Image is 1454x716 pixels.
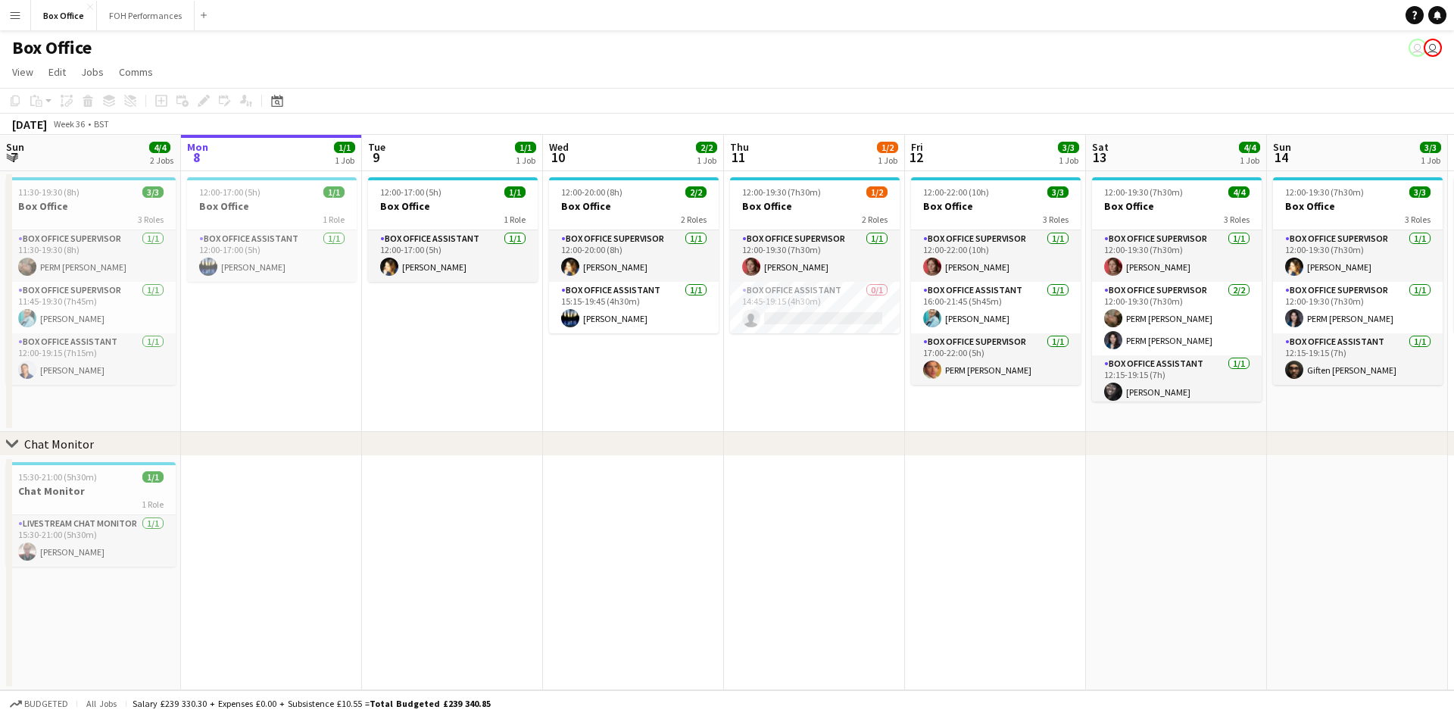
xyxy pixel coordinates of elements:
app-card-role: Box Office Supervisor1/117:00-22:00 (5h)PERM [PERSON_NAME] [911,333,1081,385]
span: 3 Roles [138,214,164,225]
span: Jobs [81,65,104,79]
span: 3/3 [1420,142,1441,153]
span: 8 [185,149,208,166]
app-job-card: 12:00-22:00 (10h)3/3Box Office3 RolesBox Office Supervisor1/112:00-22:00 (10h)[PERSON_NAME]Box Of... [911,177,1081,385]
app-card-role: Box Office Supervisor1/112:00-19:30 (7h30m)[PERSON_NAME] [1273,230,1443,282]
button: FOH Performances [97,1,195,30]
span: 12:00-20:00 (8h) [561,186,622,198]
h3: Box Office [730,199,900,213]
span: 1/1 [504,186,526,198]
h3: Chat Monitor [6,484,176,498]
app-job-card: 12:00-17:00 (5h)1/1Box Office1 RoleBox Office Assistant1/112:00-17:00 (5h)[PERSON_NAME] [187,177,357,282]
app-card-role: Box Office Assistant1/112:00-19:15 (7h15m)[PERSON_NAME] [6,333,176,385]
span: Edit [48,65,66,79]
app-card-role: Box Office Supervisor1/112:00-19:30 (7h30m)[PERSON_NAME] [730,230,900,282]
span: 3/3 [1047,186,1069,198]
h3: Box Office [1273,199,1443,213]
span: 11:30-19:30 (8h) [18,186,80,198]
span: 1/2 [866,186,888,198]
h3: Box Office [368,199,538,213]
button: Box Office [31,1,97,30]
span: 12:00-22:00 (10h) [923,186,989,198]
span: 4/4 [149,142,170,153]
span: Fri [911,140,923,154]
span: 13 [1090,149,1109,166]
h3: Box Office [1092,199,1262,213]
span: Wed [549,140,569,154]
app-card-role: Box Office Supervisor1/112:00-20:00 (8h)[PERSON_NAME] [549,230,719,282]
span: 1/1 [334,142,355,153]
app-card-role: Box Office Assistant1/112:00-17:00 (5h)[PERSON_NAME] [187,230,357,282]
app-card-role: Box Office Supervisor1/111:45-19:30 (7h45m)[PERSON_NAME] [6,282,176,333]
span: 3 Roles [1405,214,1431,225]
span: 1 Role [142,499,164,510]
span: 2 Roles [681,214,707,225]
h3: Box Office [911,199,1081,213]
span: 1 Role [504,214,526,225]
span: 2 Roles [862,214,888,225]
span: 12:00-17:00 (5h) [199,186,261,198]
span: 1/1 [515,142,536,153]
app-card-role: Box Office Supervisor1/111:30-19:30 (8h)PERM [PERSON_NAME] [6,230,176,282]
app-card-role: Box Office Assistant1/112:15-19:15 (7h)[PERSON_NAME] [1092,355,1262,407]
span: 15:30-21:00 (5h30m) [18,471,97,483]
app-card-role: Box Office Supervisor1/112:00-22:00 (10h)[PERSON_NAME] [911,230,1081,282]
app-card-role: Box Office Assistant1/115:15-19:45 (4h30m)[PERSON_NAME] [549,282,719,333]
span: Tue [368,140,385,154]
span: 3/3 [1409,186,1431,198]
span: Sun [1273,140,1291,154]
span: 10 [547,149,569,166]
app-job-card: 12:00-19:30 (7h30m)1/2Box Office2 RolesBox Office Supervisor1/112:00-19:30 (7h30m)[PERSON_NAME]Bo... [730,177,900,333]
a: Comms [113,62,159,82]
span: 14 [1271,149,1291,166]
span: 3 Roles [1043,214,1069,225]
span: 4/4 [1239,142,1260,153]
div: BST [94,118,109,130]
div: 1 Job [516,155,535,166]
span: Mon [187,140,208,154]
app-card-role: Box Office Assistant1/112:15-19:15 (7h)Giften [PERSON_NAME] [1273,333,1443,385]
span: 12 [909,149,923,166]
span: 11 [728,149,749,166]
div: 2 Jobs [150,155,173,166]
app-card-role: Box Office Supervisor2/212:00-19:30 (7h30m)PERM [PERSON_NAME]PERM [PERSON_NAME] [1092,282,1262,355]
a: Jobs [75,62,110,82]
div: Salary £239 330.30 + Expenses £0.00 + Subsistence £10.55 = [133,698,491,709]
app-job-card: 12:00-20:00 (8h)2/2Box Office2 RolesBox Office Supervisor1/112:00-20:00 (8h)[PERSON_NAME]Box Offi... [549,177,719,333]
span: Sun [6,140,24,154]
a: Edit [42,62,72,82]
app-job-card: 15:30-21:00 (5h30m)1/1Chat Monitor1 RoleLivestream Chat Monitor1/115:30-21:00 (5h30m)[PERSON_NAME] [6,462,176,567]
a: View [6,62,39,82]
span: Week 36 [50,118,88,130]
span: 12:00-17:00 (5h) [380,186,442,198]
span: 2/2 [685,186,707,198]
div: Chat Monitor [24,436,94,452]
app-job-card: 12:00-19:30 (7h30m)4/4Box Office3 RolesBox Office Supervisor1/112:00-19:30 (7h30m)[PERSON_NAME]Bo... [1092,177,1262,402]
span: 1 Role [323,214,345,225]
app-card-role: Box Office Supervisor1/112:00-19:30 (7h30m)PERM [PERSON_NAME] [1273,282,1443,333]
h1: Box Office [12,36,92,59]
div: 1 Job [1059,155,1078,166]
div: 1 Job [1421,155,1440,166]
span: 9 [366,149,385,166]
app-card-role: Box Office Assistant1/116:00-21:45 (5h45m)[PERSON_NAME] [911,282,1081,333]
span: 12:00-19:30 (7h30m) [1285,186,1364,198]
span: 4/4 [1228,186,1250,198]
button: Budgeted [8,696,70,712]
span: 1/1 [323,186,345,198]
h3: Box Office [187,199,357,213]
app-job-card: 11:30-19:30 (8h)3/3Box Office3 RolesBox Office Supervisor1/111:30-19:30 (8h)PERM [PERSON_NAME]Box... [6,177,176,385]
app-job-card: 12:00-19:30 (7h30m)3/3Box Office3 RolesBox Office Supervisor1/112:00-19:30 (7h30m)[PERSON_NAME]Bo... [1273,177,1443,385]
app-user-avatar: Millie Haldane [1409,39,1427,57]
app-card-role: Livestream Chat Monitor1/115:30-21:00 (5h30m)[PERSON_NAME] [6,515,176,567]
div: 1 Job [697,155,716,166]
span: 1/1 [142,471,164,483]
